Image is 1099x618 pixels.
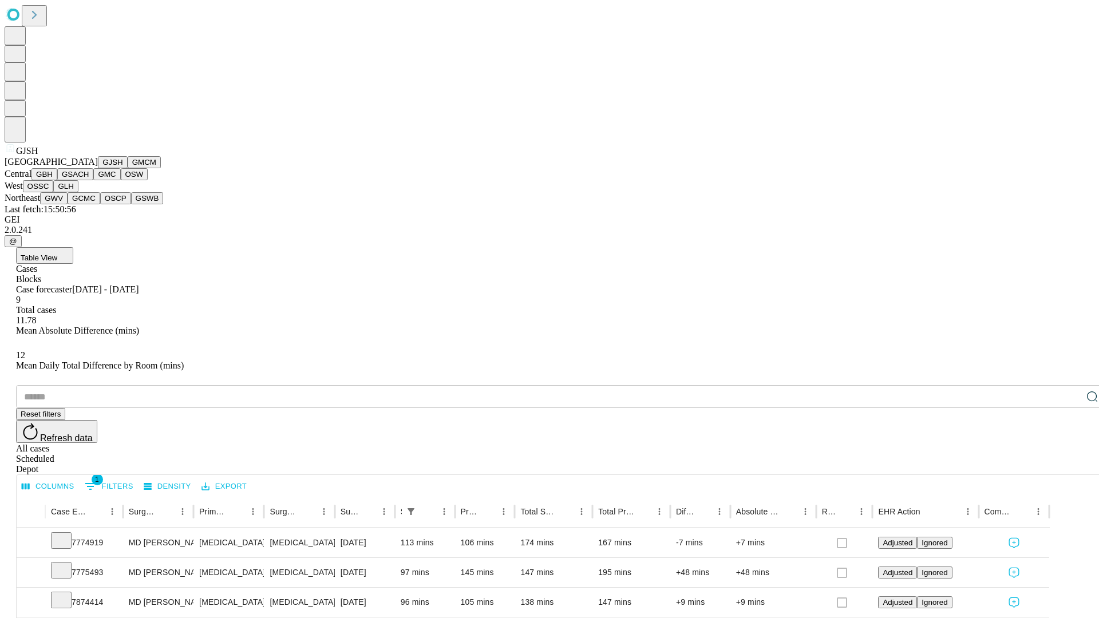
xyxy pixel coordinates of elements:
[129,528,188,557] div: MD [PERSON_NAME]
[1030,504,1046,520] button: Menu
[22,563,39,583] button: Expand
[21,253,57,262] span: Table View
[51,588,117,617] div: 7874414
[883,598,912,607] span: Adjusted
[403,504,419,520] button: Show filters
[520,558,587,587] div: 147 mins
[341,588,389,617] div: [DATE]
[401,588,449,617] div: 96 mins
[16,326,139,335] span: Mean Absolute Difference (mins)
[403,504,419,520] div: 1 active filter
[401,528,449,557] div: 113 mins
[635,504,651,520] button: Sort
[93,168,120,180] button: GMC
[736,588,811,617] div: +9 mins
[520,507,556,516] div: Total Scheduled Duration
[736,528,811,557] div: +7 mins
[883,568,912,577] span: Adjusted
[128,156,161,168] button: GMCM
[16,305,56,315] span: Total cases
[797,504,813,520] button: Menu
[131,192,164,204] button: GSWB
[16,284,72,294] span: Case forecaster
[5,193,40,203] span: Northeast
[100,192,131,204] button: OSCP
[781,504,797,520] button: Sort
[676,528,725,557] div: -7 mins
[9,237,17,245] span: @
[461,588,509,617] div: 105 mins
[82,477,136,496] button: Show filters
[129,558,188,587] div: MD [PERSON_NAME]
[199,478,250,496] button: Export
[917,596,952,608] button: Ignored
[376,504,392,520] button: Menu
[736,507,780,516] div: Absolute Difference
[878,566,917,579] button: Adjusted
[5,169,31,179] span: Central
[922,504,938,520] button: Sort
[461,528,509,557] div: 106 mins
[598,507,634,516] div: Total Predicted Duration
[401,507,402,516] div: Scheduled In Room Duration
[40,192,68,204] button: GWV
[16,315,36,325] span: 11.78
[5,181,23,191] span: West
[31,168,57,180] button: GBH
[341,507,359,516] div: Surgery Date
[341,528,389,557] div: [DATE]
[129,588,188,617] div: MD [PERSON_NAME]
[199,528,258,557] div: [MEDICAL_DATA]
[360,504,376,520] button: Sort
[985,507,1013,516] div: Comments
[72,284,139,294] span: [DATE] - [DATE]
[837,504,853,520] button: Sort
[121,168,148,180] button: OSW
[736,558,811,587] div: +48 mins
[922,598,947,607] span: Ignored
[917,566,952,579] button: Ignored
[16,360,184,370] span: Mean Daily Total Difference by Room (mins)
[5,225,1094,235] div: 2.0.241
[270,507,298,516] div: Surgery Name
[141,478,194,496] button: Density
[401,558,449,587] div: 97 mins
[1014,504,1030,520] button: Sort
[57,168,93,180] button: GSACH
[598,588,665,617] div: 147 mins
[574,504,590,520] button: Menu
[922,568,947,577] span: Ignored
[19,478,77,496] button: Select columns
[711,504,728,520] button: Menu
[229,504,245,520] button: Sort
[199,558,258,587] div: [MEDICAL_DATA]
[676,588,725,617] div: +9 mins
[341,558,389,587] div: [DATE]
[16,295,21,304] span: 9
[53,180,78,192] button: GLH
[436,504,452,520] button: Menu
[5,204,76,214] span: Last fetch: 15:50:56
[853,504,869,520] button: Menu
[270,528,329,557] div: [MEDICAL_DATA]
[5,215,1094,225] div: GEI
[496,504,512,520] button: Menu
[92,474,103,485] span: 1
[16,408,65,420] button: Reset filters
[878,537,917,549] button: Adjusted
[68,192,100,204] button: GCMC
[598,528,665,557] div: 167 mins
[270,558,329,587] div: [MEDICAL_DATA] WITH CHOLANGIOGRAM
[51,528,117,557] div: 7774919
[917,537,952,549] button: Ignored
[22,593,39,613] button: Expand
[878,507,920,516] div: EHR Action
[520,588,587,617] div: 138 mins
[598,558,665,587] div: 195 mins
[676,558,725,587] div: +48 mins
[51,558,117,587] div: 7775493
[316,504,332,520] button: Menu
[878,596,917,608] button: Adjusted
[98,156,128,168] button: GJSH
[175,504,191,520] button: Menu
